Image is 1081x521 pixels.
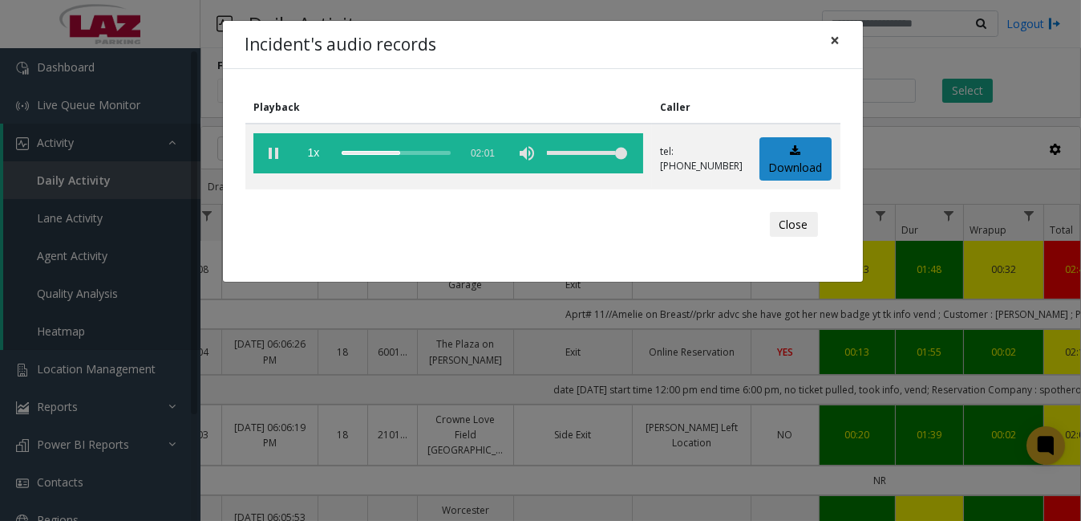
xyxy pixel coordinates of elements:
div: volume level [547,133,627,173]
th: Playback [245,92,652,124]
button: Close [820,21,852,60]
div: scrub bar [342,133,451,173]
h4: Incident's audio records [245,32,437,58]
span: × [831,29,840,51]
a: Download [759,137,832,181]
th: Caller [652,92,751,124]
p: tel:[PHONE_NUMBER] [660,144,743,173]
span: playback speed button [294,133,334,173]
button: Close [770,212,818,238]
